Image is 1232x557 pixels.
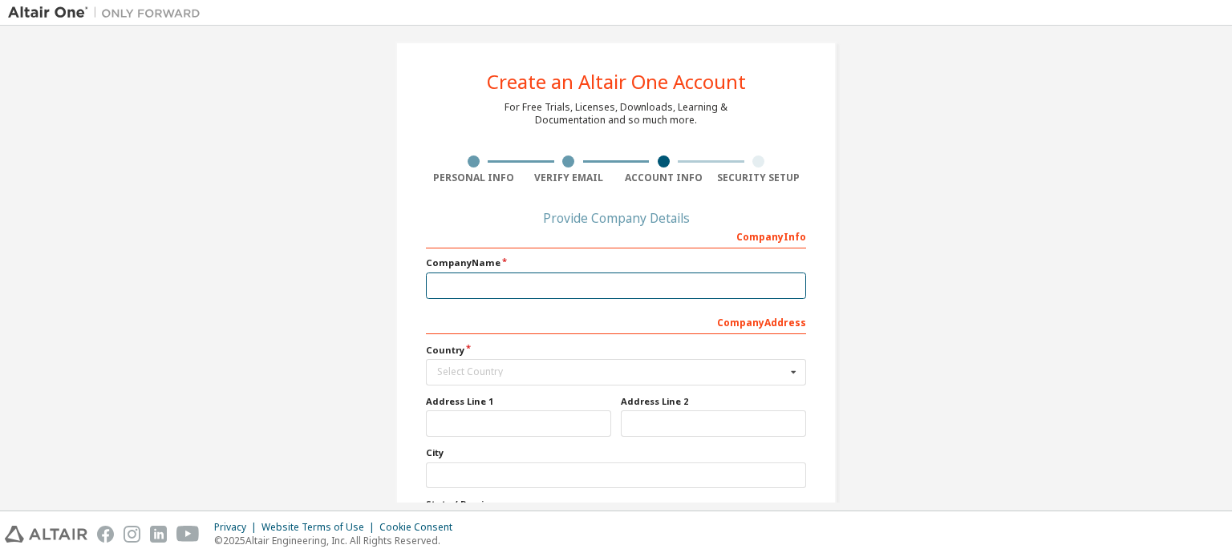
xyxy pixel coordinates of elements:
div: Security Setup [711,172,807,184]
label: Company Name [426,256,806,269]
div: Company Info [426,223,806,248]
div: Personal Info [426,172,521,184]
img: facebook.svg [97,526,114,543]
label: Country [426,344,806,357]
label: Address Line 2 [621,395,806,408]
img: linkedin.svg [150,526,167,543]
img: Altair One [8,5,209,21]
div: Privacy [214,521,261,534]
div: Provide Company Details [426,213,806,223]
img: instagram.svg [124,526,140,543]
div: Company Address [426,309,806,334]
img: youtube.svg [176,526,200,543]
div: Website Terms of Use [261,521,379,534]
div: Cookie Consent [379,521,462,534]
div: Verify Email [521,172,617,184]
img: altair_logo.svg [5,526,87,543]
p: © 2025 Altair Engineering, Inc. All Rights Reserved. [214,534,462,547]
div: Create an Altair One Account [487,72,746,91]
label: Address Line 1 [426,395,611,408]
div: Select Country [437,367,786,377]
div: Account Info [616,172,711,184]
div: For Free Trials, Licenses, Downloads, Learning & Documentation and so much more. [505,101,727,127]
label: City [426,446,806,459]
label: State / Province [426,498,806,511]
